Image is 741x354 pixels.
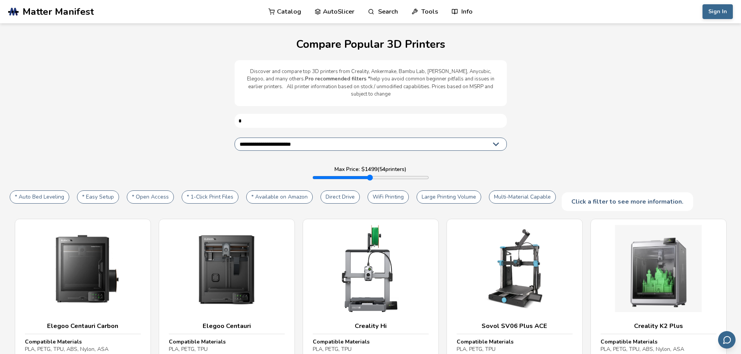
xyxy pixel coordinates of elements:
[368,190,409,204] button: WiFi Printing
[25,345,109,353] span: PLA, PETG, TPU, ABS, Nylon, ASA
[127,190,174,204] button: * Open Access
[23,6,94,17] span: Matter Manifest
[169,322,285,330] h3: Elegoo Centauri
[169,345,208,353] span: PLA, PETG, TPU
[335,166,406,173] label: Max Price: $ 1499 ( 54 printers)
[601,322,716,330] h3: Creality K2 Plus
[489,190,556,204] button: Multi-Material Capable
[169,338,226,345] strong: Compatible Materials
[242,68,499,98] p: Discover and compare top 3D printers from Creality, Ankermake, Bambu Lab, [PERSON_NAME], Anycubic...
[321,190,360,204] button: Direct Drive
[313,338,370,345] strong: Compatible Materials
[457,345,496,353] span: PLA, PETG, TPU
[313,322,429,330] h3: Creality Hi
[601,345,684,353] span: PLA, PETG, TPU, ABS, Nylon, ASA
[457,322,573,330] h3: Sovol SV06 Plus ACE
[8,38,733,51] h1: Compare Popular 3D Printers
[457,338,513,345] strong: Compatible Materials
[305,75,370,82] b: Pro recommended filters *
[25,322,141,330] h3: Elegoo Centauri Carbon
[77,190,119,204] button: * Easy Setup
[25,338,82,345] strong: Compatible Materials
[417,190,481,204] button: Large Printing Volume
[10,190,69,204] button: * Auto Bed Leveling
[718,331,736,349] button: Send feedback via email
[313,345,352,353] span: PLA, PETG, TPU
[562,192,693,211] div: Click a filter to see more information.
[601,338,657,345] strong: Compatible Materials
[702,4,733,19] button: Sign In
[246,190,313,204] button: * Available on Amazon
[182,190,238,204] button: * 1-Click Print Files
